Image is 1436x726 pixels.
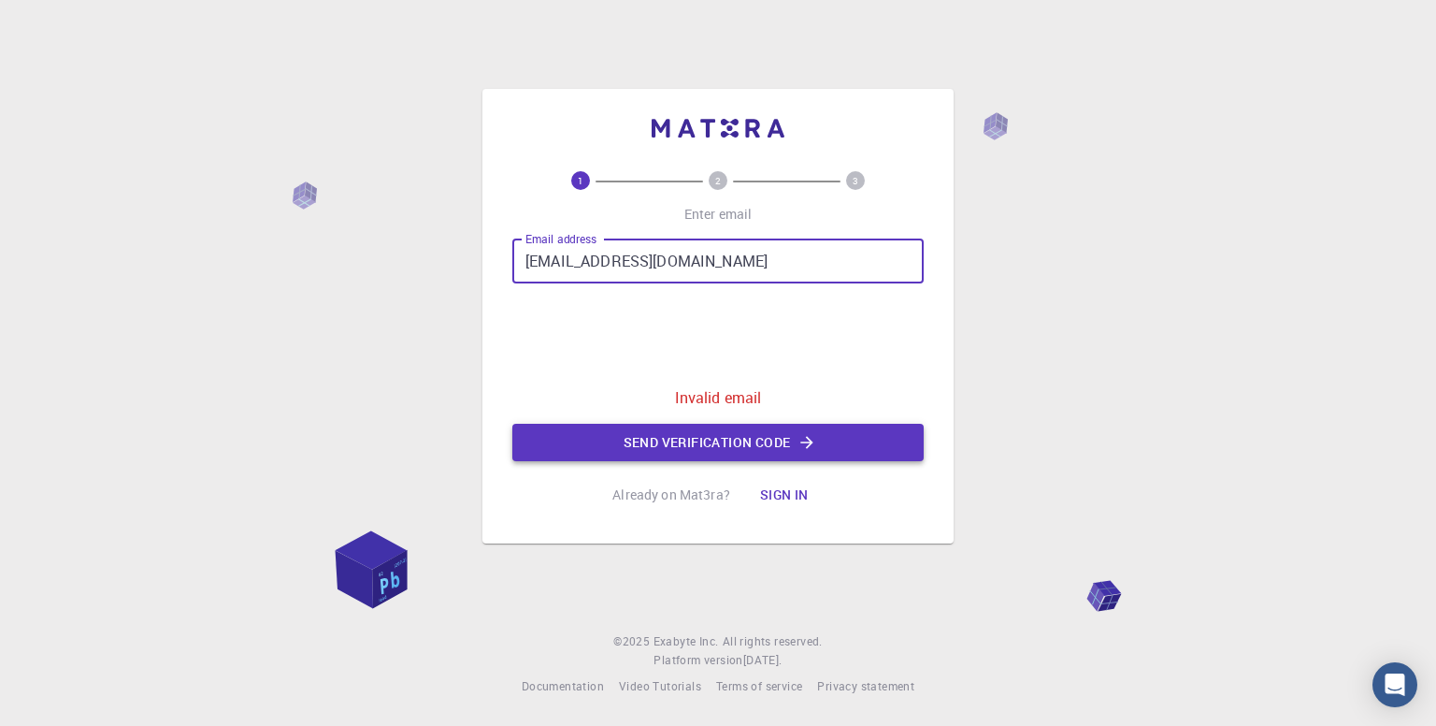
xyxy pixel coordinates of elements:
span: © 2025 [613,632,653,651]
a: Video Tutorials [619,677,701,696]
a: Terms of service [716,677,802,696]
div: Open Intercom Messenger [1372,662,1417,707]
span: Exabyte Inc. [653,633,719,648]
span: Video Tutorials [619,678,701,693]
a: Exabyte Inc. [653,632,719,651]
span: Privacy statement [817,678,914,693]
span: Terms of service [716,678,802,693]
a: Privacy statement [817,677,914,696]
span: Documentation [522,678,604,693]
text: 2 [715,174,721,187]
span: [DATE] . [743,652,783,667]
text: 3 [853,174,858,187]
label: Email address [525,231,596,247]
button: Sign in [745,476,824,514]
p: Already on Mat3ra? [612,486,730,504]
a: [DATE]. [743,651,783,670]
span: Platform version [653,651,742,670]
p: Enter email [684,205,753,224]
span: All rights reserved. [723,632,823,651]
iframe: reCAPTCHA [576,298,860,371]
p: Invalid email [675,386,762,409]
text: 1 [578,174,583,187]
button: Send verification code [512,424,924,461]
a: Documentation [522,677,604,696]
